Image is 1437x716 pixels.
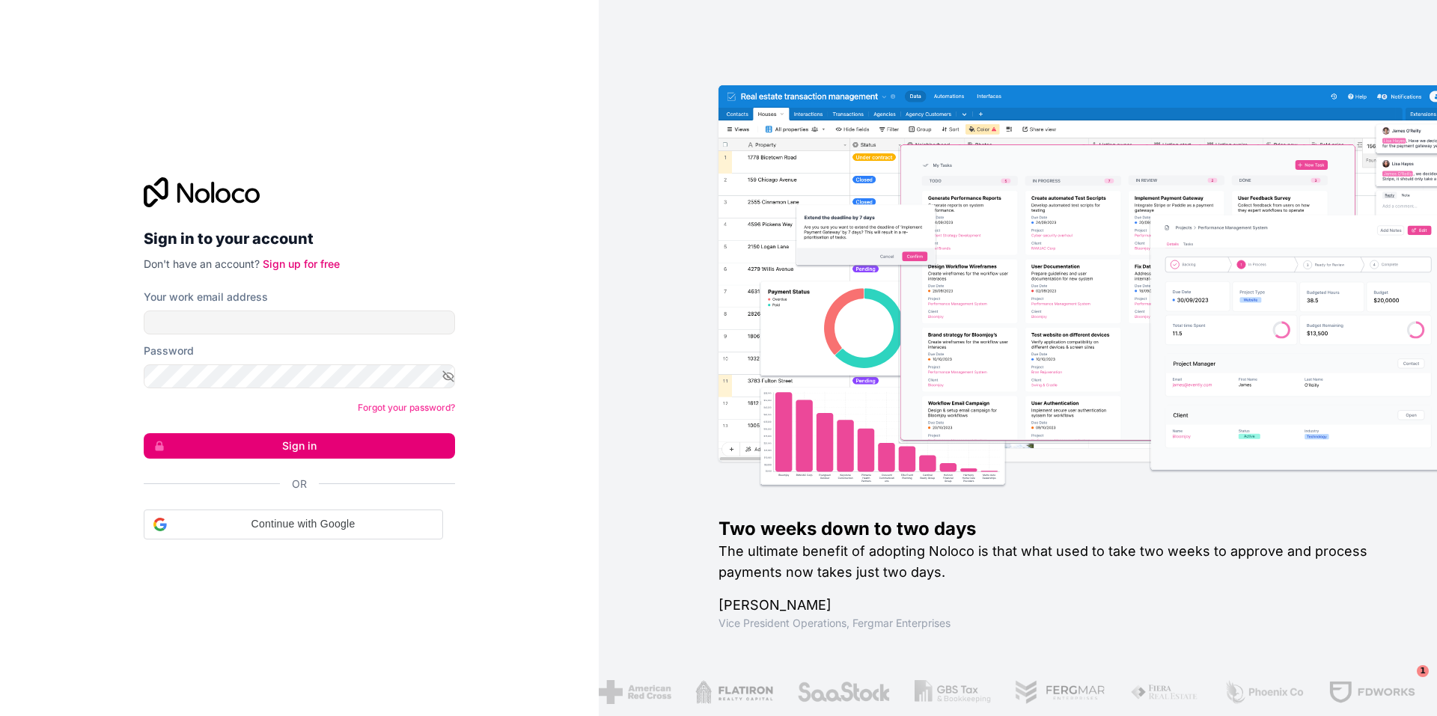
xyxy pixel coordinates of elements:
[695,680,773,704] img: /assets/flatiron-C8eUkumj.png
[718,616,1389,631] h1: Vice President Operations , Fergmar Enterprises
[718,595,1389,616] h1: [PERSON_NAME]
[173,516,433,532] span: Continue with Google
[718,517,1389,541] h1: Two weeks down to two days
[292,477,307,492] span: Or
[263,257,340,270] a: Sign up for free
[1015,680,1106,704] img: /assets/fergmar-CudnrXN5.png
[144,343,194,358] label: Password
[144,433,455,459] button: Sign in
[1386,665,1422,701] iframe: Intercom live chat
[144,225,455,252] h2: Sign in to your account
[358,402,455,413] a: Forgot your password?
[718,541,1389,583] h2: The ultimate benefit of adopting Noloco is that what used to take two weeks to approve and proces...
[1328,680,1416,704] img: /assets/fdworks-Bi04fVtw.png
[915,680,991,704] img: /assets/gbstax-C-GtDUiK.png
[797,680,891,704] img: /assets/saastock-C6Zbiodz.png
[1417,665,1429,677] span: 1
[1224,680,1305,704] img: /assets/phoenix-BREaitsQ.png
[144,364,455,388] input: Password
[144,257,260,270] span: Don't have an account?
[144,510,443,539] div: Continue with Google
[144,310,455,334] input: Email address
[599,680,671,704] img: /assets/american-red-cross-BAupjrZR.png
[144,290,268,305] label: Your work email address
[1130,680,1200,704] img: /assets/fiera-fwj2N5v4.png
